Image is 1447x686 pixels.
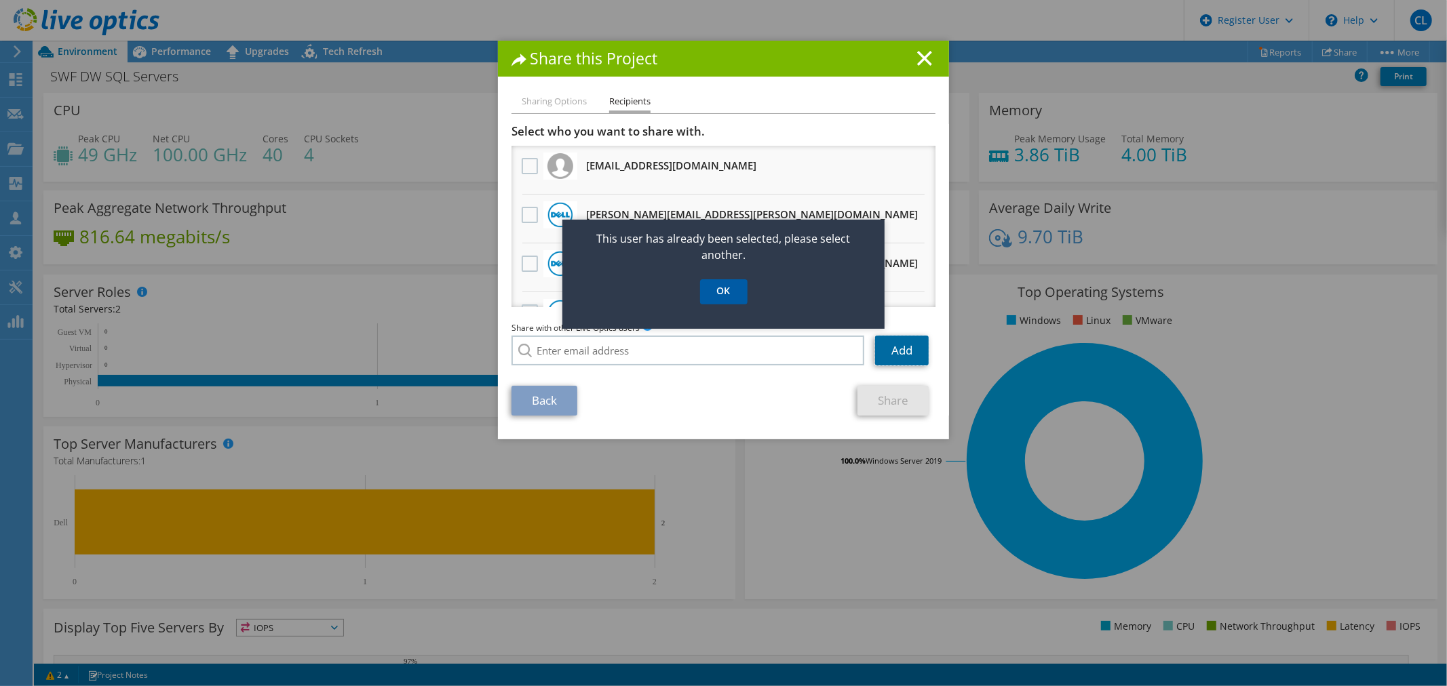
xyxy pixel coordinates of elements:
[586,155,756,176] h3: [EMAIL_ADDRESS][DOMAIN_NAME]
[547,202,573,228] img: Dell
[609,94,651,113] li: Recipients
[522,94,587,110] li: Sharing Options
[875,336,929,365] a: Add
[547,153,573,179] img: Logo
[547,300,573,325] img: Dell
[512,51,935,66] h1: Share this Project
[512,386,577,416] a: Back
[547,251,573,277] img: Dell
[700,279,748,304] a: OK
[586,203,918,225] h3: [PERSON_NAME][EMAIL_ADDRESS][PERSON_NAME][DOMAIN_NAME]
[857,386,929,416] a: Share
[512,124,935,139] h3: Select who you want to share with.
[512,336,864,365] input: Enter email address
[512,322,640,334] span: Share with other Live Optics users
[562,230,885,263] p: This user has already been selected, please select another.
